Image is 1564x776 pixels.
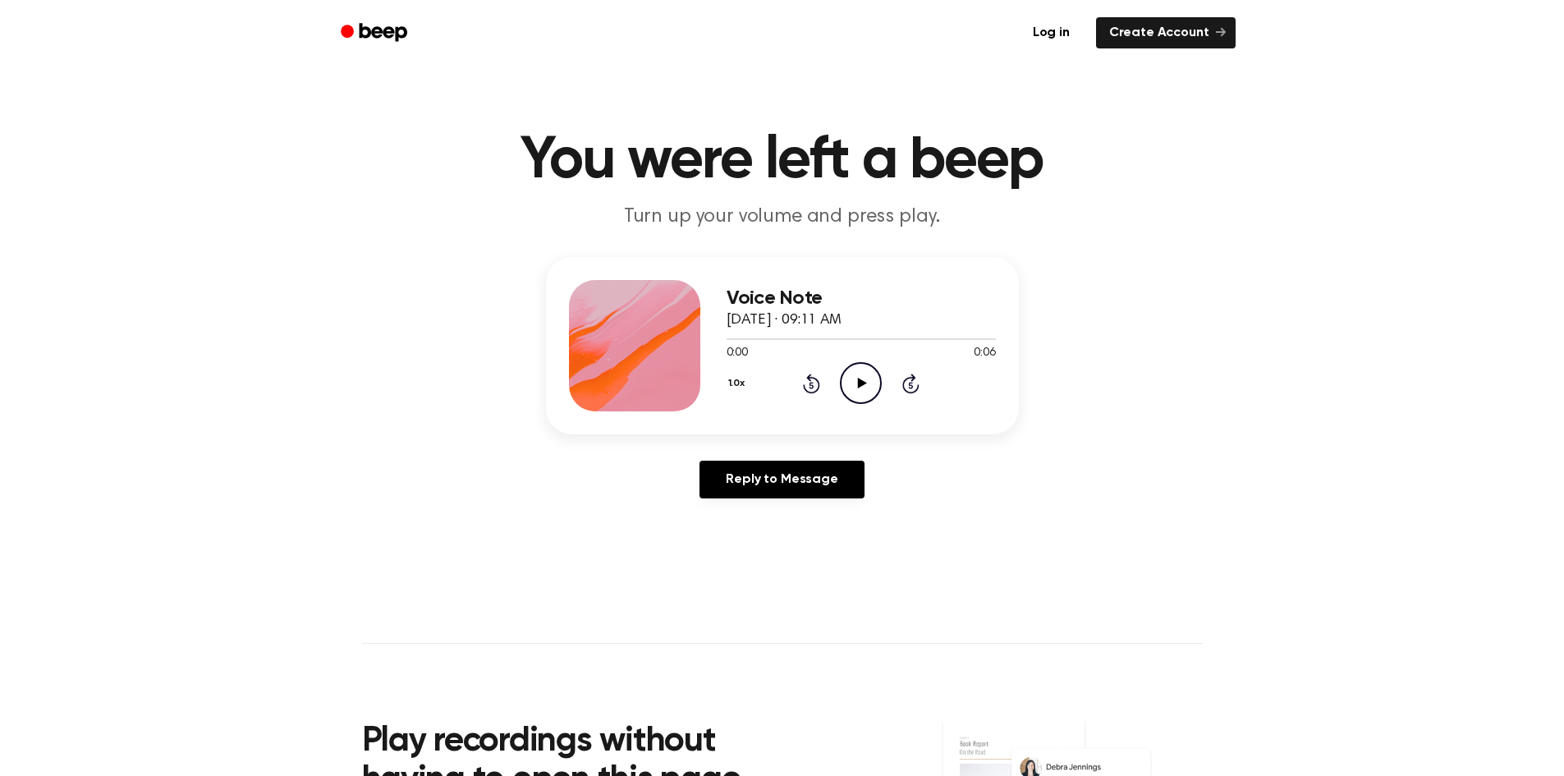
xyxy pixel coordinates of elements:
a: Reply to Message [699,461,864,498]
a: Log in [1016,14,1086,52]
p: Turn up your volume and press play. [467,204,1098,231]
span: 0:06 [974,345,995,362]
span: 0:00 [727,345,748,362]
button: 1.0x [727,370,751,397]
a: Beep [329,17,422,49]
h3: Voice Note [727,287,996,310]
span: [DATE] · 09:11 AM [727,313,842,328]
a: Create Account [1096,17,1236,48]
h1: You were left a beep [362,131,1203,191]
